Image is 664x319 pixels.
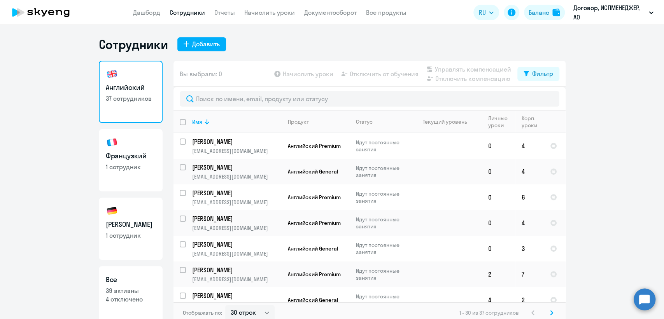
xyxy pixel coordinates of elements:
[106,231,156,240] p: 1 сотрудник
[106,163,156,171] p: 1 сотрудник
[482,210,515,236] td: 0
[106,136,118,149] img: french
[192,173,281,180] p: [EMAIL_ADDRESS][DOMAIN_NAME]
[192,39,220,49] div: Добавить
[106,286,156,295] p: 39 активны
[515,261,544,287] td: 7
[192,214,280,223] p: [PERSON_NAME]
[192,189,280,197] p: [PERSON_NAME]
[423,118,467,125] div: Текущий уровень
[356,242,409,256] p: Идут постоянные занятия
[214,9,235,16] a: Отчеты
[192,163,280,172] p: [PERSON_NAME]
[356,118,373,125] div: Статус
[482,159,515,184] td: 0
[99,37,168,52] h1: Сотрудники
[180,69,222,79] span: Вы выбрали: 0
[515,210,544,236] td: 4
[482,184,515,210] td: 0
[459,309,519,316] span: 1 - 30 из 37 сотрудников
[416,118,482,125] div: Текущий уровень
[569,3,657,22] button: Договор, ИСПМЕНЕДЖЕР, АО
[106,219,156,230] h3: [PERSON_NAME]
[552,9,560,16] img: balance
[482,236,515,261] td: 0
[356,216,409,230] p: Идут постоянные занятия
[106,205,118,217] img: german
[473,5,499,20] button: RU
[482,287,515,313] td: 4
[133,9,160,16] a: Дашборд
[244,9,295,16] a: Начислить уроки
[192,250,281,257] p: [EMAIL_ADDRESS][DOMAIN_NAME]
[479,8,486,17] span: RU
[192,266,280,274] p: [PERSON_NAME]
[288,245,338,252] span: Английский General
[106,295,156,303] p: 4 отключено
[515,236,544,261] td: 3
[192,266,281,274] a: [PERSON_NAME]
[356,165,409,179] p: Идут постоянные занятия
[192,291,281,300] a: [PERSON_NAME]
[192,224,281,231] p: [EMAIL_ADDRESS][DOMAIN_NAME]
[515,184,544,210] td: 6
[288,118,309,125] div: Продукт
[515,159,544,184] td: 4
[482,133,515,159] td: 0
[192,118,202,125] div: Имя
[192,137,281,146] a: [PERSON_NAME]
[356,190,409,204] p: Идут постоянные занятия
[356,139,409,153] p: Идут постоянные занятия
[356,293,409,307] p: Идут постоянные занятия
[288,296,338,303] span: Английский General
[106,94,156,103] p: 37 сотрудников
[192,163,281,172] a: [PERSON_NAME]
[482,261,515,287] td: 2
[192,189,281,197] a: [PERSON_NAME]
[192,199,281,206] p: [EMAIL_ADDRESS][DOMAIN_NAME]
[106,68,118,80] img: english
[183,309,222,316] span: Отображать по:
[532,69,553,78] div: Фильтр
[288,194,341,201] span: Английский Premium
[106,82,156,93] h3: Английский
[192,276,281,283] p: [EMAIL_ADDRESS][DOMAIN_NAME]
[170,9,205,16] a: Сотрудники
[99,129,163,191] a: Французкий1 сотрудник
[106,275,156,285] h3: Все
[517,67,559,81] button: Фильтр
[192,147,281,154] p: [EMAIL_ADDRESS][DOMAIN_NAME]
[488,115,515,129] div: Личные уроки
[288,271,341,278] span: Английский Premium
[192,214,281,223] a: [PERSON_NAME]
[304,9,357,16] a: Документооборот
[192,240,281,249] a: [PERSON_NAME]
[529,8,549,17] div: Баланс
[180,91,559,107] input: Поиск по имени, email, продукту или статусу
[573,3,646,22] p: Договор, ИСПМЕНЕДЖЕР, АО
[366,9,406,16] a: Все продукты
[192,240,280,249] p: [PERSON_NAME]
[99,61,163,123] a: Английский37 сотрудников
[192,291,280,300] p: [PERSON_NAME]
[515,287,544,313] td: 2
[524,5,565,20] button: Балансbalance
[522,115,543,129] div: Корп. уроки
[288,142,341,149] span: Английский Premium
[356,267,409,281] p: Идут постоянные занятия
[192,137,280,146] p: [PERSON_NAME]
[192,301,281,308] p: [EMAIL_ADDRESS][DOMAIN_NAME]
[515,133,544,159] td: 4
[288,168,338,175] span: Английский General
[177,37,226,51] button: Добавить
[106,151,156,161] h3: Французкий
[288,219,341,226] span: Английский Premium
[192,118,281,125] div: Имя
[99,198,163,260] a: [PERSON_NAME]1 сотрудник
